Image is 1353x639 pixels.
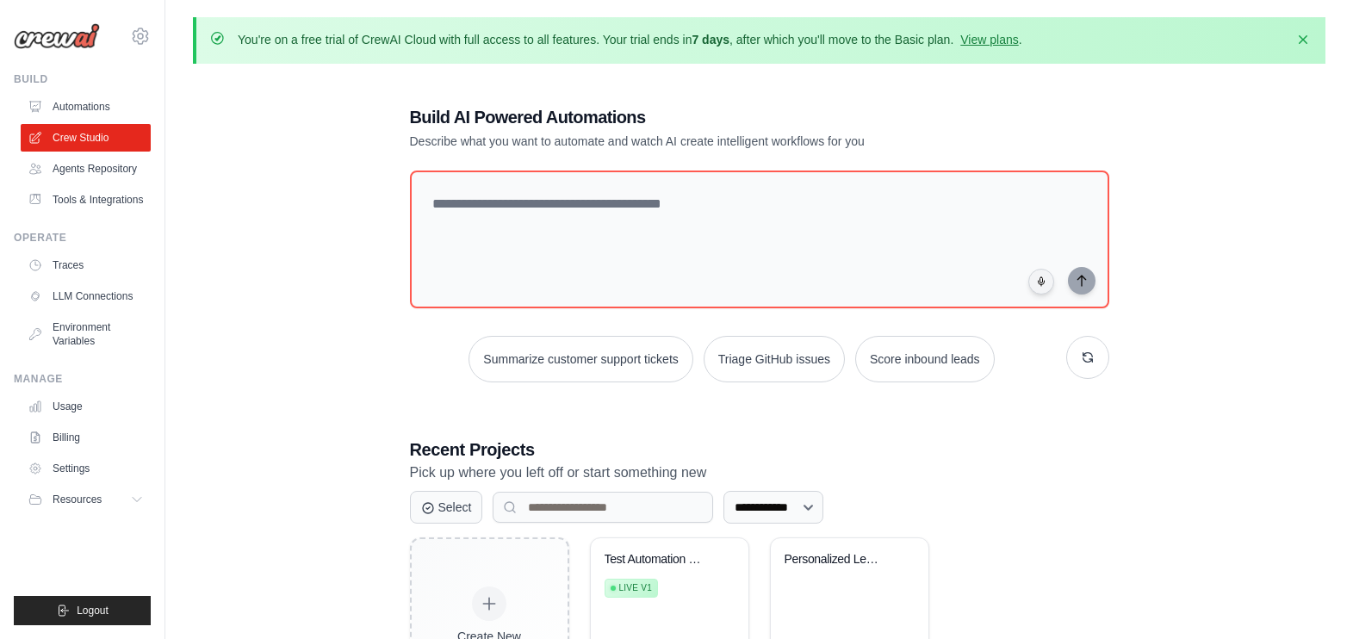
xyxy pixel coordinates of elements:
[410,437,1109,462] h3: Recent Projects
[21,124,151,152] a: Crew Studio
[53,493,102,506] span: Resources
[21,486,151,513] button: Resources
[21,251,151,279] a: Traces
[21,93,151,121] a: Automations
[785,552,889,568] div: Personalized Learning Management System
[14,231,151,245] div: Operate
[469,336,692,382] button: Summarize customer support tickets
[692,33,729,47] strong: 7 days
[238,31,1022,48] p: You're on a free trial of CrewAI Cloud with full access to all features. Your trial ends in , aft...
[1028,269,1054,295] button: Click to speak your automation idea
[21,155,151,183] a: Agents Repository
[704,336,845,382] button: Triage GitHub issues
[21,455,151,482] a: Settings
[605,552,709,568] div: Test Automation Locator Finder
[410,133,989,150] p: Describe what you want to automate and watch AI create intelligent workflows for you
[14,23,100,49] img: Logo
[21,313,151,355] a: Environment Variables
[14,372,151,386] div: Manage
[410,491,483,524] button: Select
[410,462,1109,484] p: Pick up where you left off or start something new
[855,336,995,382] button: Score inbound leads
[1066,336,1109,379] button: Get new suggestions
[410,105,989,129] h1: Build AI Powered Automations
[960,33,1018,47] a: View plans
[21,424,151,451] a: Billing
[14,72,151,86] div: Build
[77,604,109,617] span: Logout
[21,393,151,420] a: Usage
[619,581,652,595] span: Live v1
[14,596,151,625] button: Logout
[21,186,151,214] a: Tools & Integrations
[21,282,151,310] a: LLM Connections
